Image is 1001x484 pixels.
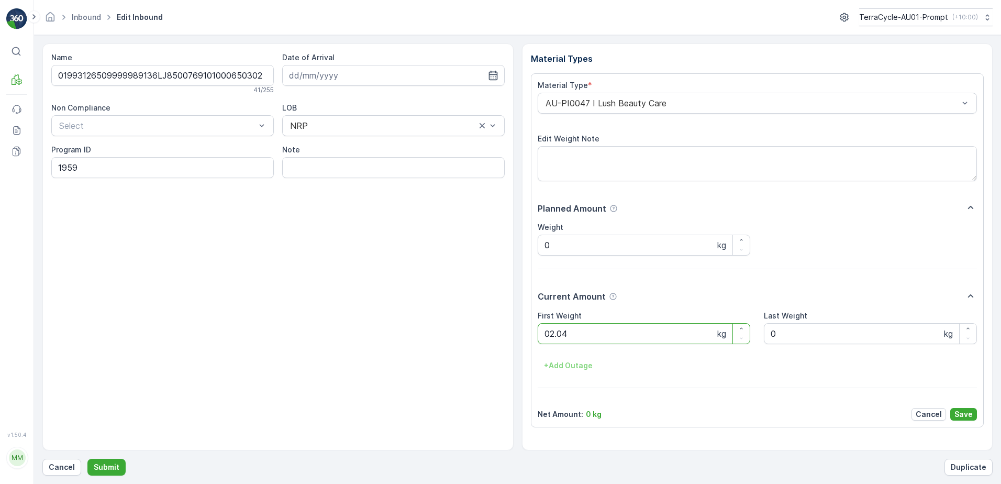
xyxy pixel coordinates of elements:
[59,119,255,132] p: Select
[538,290,606,303] p: Current Amount
[717,239,726,251] p: kg
[538,409,583,420] p: Net Amount :
[6,8,27,29] img: logo
[282,53,335,62] label: Date of Arrival
[115,12,165,23] span: Edit Inbound
[42,459,81,476] button: Cancel
[49,462,75,472] p: Cancel
[51,145,91,154] label: Program ID
[6,440,27,476] button: MM
[538,357,599,374] button: +Add Outage
[586,409,602,420] p: 0 kg
[952,13,978,21] p: ( +10:00 )
[282,145,300,154] label: Note
[950,408,977,421] button: Save
[717,327,726,340] p: kg
[282,103,297,112] label: LOB
[609,204,618,213] div: Help Tooltip Icon
[538,202,606,215] p: Planned Amount
[609,292,617,301] div: Help Tooltip Icon
[282,65,505,86] input: dd/mm/yyyy
[87,459,126,476] button: Submit
[538,311,582,320] label: First Weight
[951,462,986,472] p: Duplicate
[944,327,953,340] p: kg
[538,81,588,90] label: Material Type
[51,103,110,112] label: Non Compliance
[911,408,946,421] button: Cancel
[859,12,948,23] p: TerraCycle-AU01-Prompt
[6,432,27,438] span: v 1.50.4
[51,53,72,62] label: Name
[94,462,119,472] p: Submit
[916,409,942,420] p: Cancel
[859,8,993,26] button: TerraCycle-AU01-Prompt(+10:00)
[531,52,984,65] p: Material Types
[253,86,274,94] p: 41 / 255
[944,459,993,476] button: Duplicate
[764,311,807,320] label: Last Weight
[538,134,599,143] label: Edit Weight Note
[544,360,593,371] p: + Add Outage
[72,13,101,21] a: Inbound
[9,449,26,466] div: MM
[45,15,56,24] a: Homepage
[954,409,973,420] p: Save
[538,223,563,232] label: Weight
